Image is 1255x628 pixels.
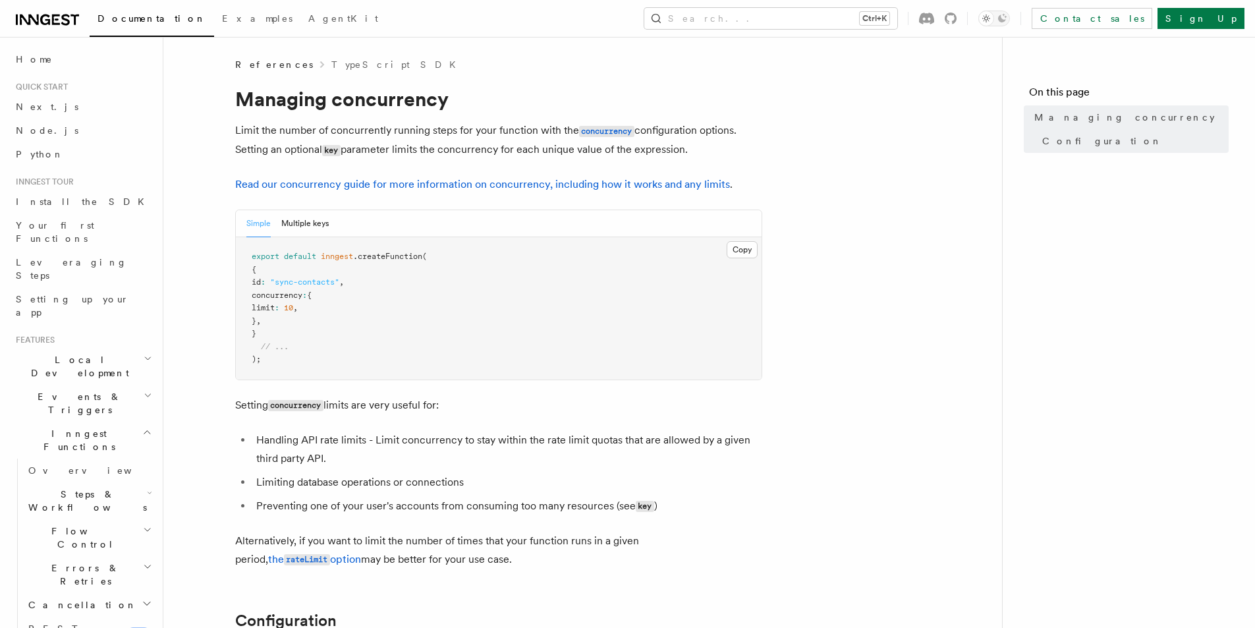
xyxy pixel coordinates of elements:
[252,265,256,274] span: {
[1157,8,1244,29] a: Sign Up
[11,287,155,324] a: Setting up your app
[16,196,152,207] span: Install the SDK
[252,303,275,312] span: limit
[16,257,127,281] span: Leveraging Steps
[16,53,53,66] span: Home
[727,241,758,258] button: Copy
[11,390,144,416] span: Events & Triggers
[270,277,339,287] span: "sync-contacts"
[11,348,155,385] button: Local Development
[16,101,78,112] span: Next.js
[300,4,386,36] a: AgentKit
[11,353,144,380] span: Local Development
[1029,84,1229,105] h4: On this page
[284,252,316,261] span: default
[275,303,279,312] span: :
[252,497,762,516] li: Preventing one of your user's accounts from consuming too many resources (see )
[11,250,155,287] a: Leveraging Steps
[23,525,143,551] span: Flow Control
[11,177,74,187] span: Inngest tour
[293,303,298,312] span: ,
[860,12,889,25] kbd: Ctrl+K
[252,291,302,300] span: concurrency
[307,291,312,300] span: {
[1032,8,1152,29] a: Contact sales
[1042,134,1162,148] span: Configuration
[246,210,271,237] button: Simple
[1037,129,1229,153] a: Configuration
[16,294,129,318] span: Setting up your app
[302,291,307,300] span: :
[23,556,155,593] button: Errors & Retries
[11,214,155,250] a: Your first Functions
[23,519,155,556] button: Flow Control
[636,501,654,512] code: key
[23,598,137,612] span: Cancellation
[353,252,422,261] span: .createFunction
[284,303,293,312] span: 10
[422,252,427,261] span: (
[16,125,78,136] span: Node.js
[252,473,762,492] li: Limiting database operations or connections
[579,126,634,137] code: concurrency
[11,422,155,459] button: Inngest Functions
[11,427,142,453] span: Inngest Functions
[252,329,256,338] span: }
[98,13,206,24] span: Documentation
[308,13,378,24] span: AgentKit
[252,355,261,364] span: );
[16,220,94,244] span: Your first Functions
[1034,111,1215,124] span: Managing concurrency
[281,210,329,237] button: Multiple keys
[252,252,279,261] span: export
[11,119,155,142] a: Node.js
[644,8,897,29] button: Search...Ctrl+K
[23,459,155,482] a: Overview
[23,593,155,617] button: Cancellation
[235,396,762,415] p: Setting limits are very useful for:
[214,4,300,36] a: Examples
[321,252,353,261] span: inngest
[235,87,762,111] h1: Managing concurrency
[235,178,730,190] a: Read our concurrency guide for more information on concurrency, including how it works and any li...
[28,465,164,476] span: Overview
[256,316,261,326] span: ,
[1029,105,1229,129] a: Managing concurrency
[11,47,155,71] a: Home
[261,342,289,351] span: // ...
[11,385,155,422] button: Events & Triggers
[339,277,344,287] span: ,
[331,58,464,71] a: TypeScript SDK
[222,13,293,24] span: Examples
[235,532,762,569] p: Alternatively, if you want to limit the number of times that your function runs in a given period...
[235,175,762,194] p: .
[268,553,361,565] a: therateLimitoption
[16,149,64,159] span: Python
[11,335,55,345] span: Features
[11,95,155,119] a: Next.js
[90,4,214,37] a: Documentation
[11,190,155,214] a: Install the SDK
[11,142,155,166] a: Python
[252,316,256,326] span: }
[284,554,330,565] code: rateLimit
[23,482,155,519] button: Steps & Workflows
[268,400,323,411] code: concurrency
[261,277,265,287] span: :
[252,431,762,468] li: Handling API rate limits - Limit concurrency to stay within the rate limit quotas that are allowe...
[579,124,634,136] a: concurrency
[235,58,313,71] span: References
[252,277,261,287] span: id
[322,145,341,156] code: key
[978,11,1010,26] button: Toggle dark mode
[23,561,143,588] span: Errors & Retries
[235,121,762,159] p: Limit the number of concurrently running steps for your function with the configuration options. ...
[23,488,147,514] span: Steps & Workflows
[11,82,68,92] span: Quick start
